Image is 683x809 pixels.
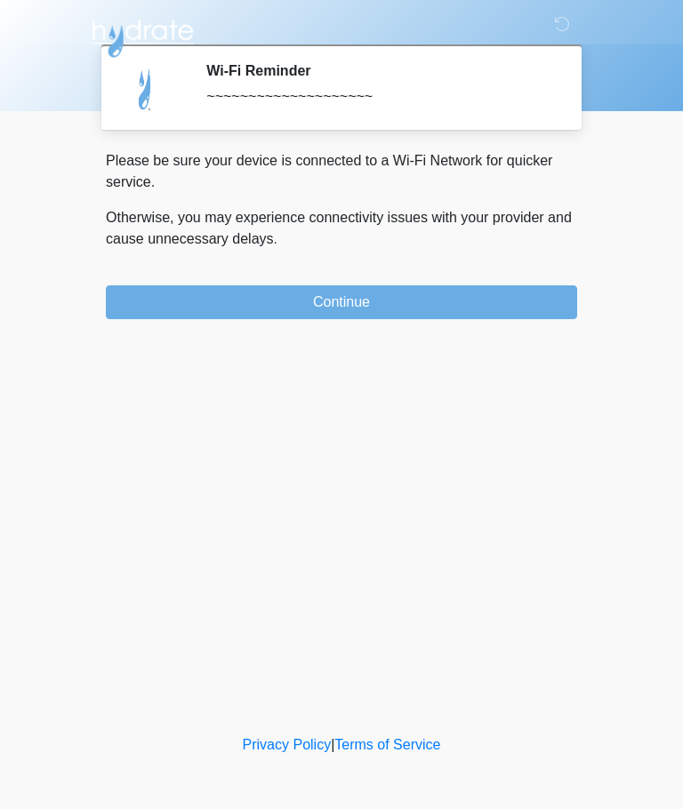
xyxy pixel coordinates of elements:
a: Terms of Service [334,737,440,752]
p: Please be sure your device is connected to a Wi-Fi Network for quicker service. [106,150,577,193]
img: Hydrate IV Bar - Arcadia Logo [88,13,197,59]
img: Agent Avatar [119,62,173,116]
p: Otherwise, you may experience connectivity issues with your provider and cause unnecessary delays [106,207,577,250]
span: . [274,231,277,246]
a: | [331,737,334,752]
a: Privacy Policy [243,737,332,752]
button: Continue [106,285,577,319]
div: ~~~~~~~~~~~~~~~~~~~~ [206,86,550,108]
